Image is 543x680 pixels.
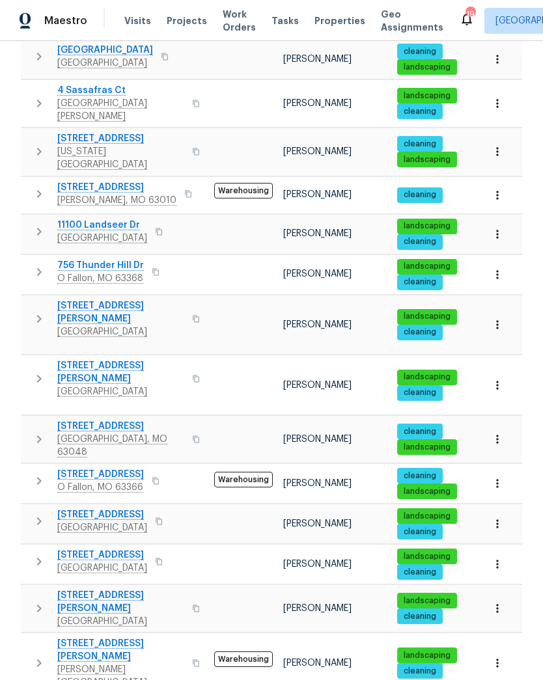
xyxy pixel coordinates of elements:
span: landscaping [398,221,456,232]
span: [PERSON_NAME] [283,659,352,668]
span: landscaping [398,486,456,497]
span: cleaning [398,106,441,117]
span: landscaping [398,442,456,453]
span: landscaping [398,511,456,522]
span: Properties [314,14,365,27]
span: landscaping [398,311,456,322]
span: cleaning [398,139,441,150]
span: Tasks [271,16,299,25]
span: Warehousing [214,472,273,487]
span: cleaning [398,46,441,57]
span: cleaning [398,567,441,578]
span: Work Orders [223,8,256,34]
span: Projects [167,14,207,27]
span: [PERSON_NAME] [283,519,352,528]
span: cleaning [398,277,441,288]
span: landscaping [398,595,456,606]
span: Visits [124,14,151,27]
span: landscaping [398,62,456,73]
span: cleaning [398,470,441,482]
span: cleaning [398,236,441,247]
span: [PERSON_NAME] [283,190,352,199]
span: landscaping [398,90,456,102]
span: [PERSON_NAME] [283,320,352,329]
span: [PERSON_NAME] [283,229,352,238]
span: Warehousing [214,183,273,198]
span: Maestro [44,14,87,27]
span: landscaping [398,372,456,383]
span: cleaning [398,327,441,338]
span: [PERSON_NAME] [283,269,352,279]
span: cleaning [398,426,441,437]
span: cleaning [398,611,441,622]
div: 19 [466,8,475,21]
span: [PERSON_NAME] [283,55,352,64]
span: Warehousing [214,651,273,667]
span: landscaping [398,650,456,661]
span: [PERSON_NAME] [283,381,352,390]
span: landscaping [398,261,456,272]
span: [PERSON_NAME] [283,99,352,108]
span: landscaping [398,551,456,562]
span: Geo Assignments [381,8,443,34]
span: cleaning [398,666,441,677]
span: [PERSON_NAME] [283,560,352,569]
span: cleaning [398,189,441,200]
span: landscaping [398,154,456,165]
span: [PERSON_NAME] [283,604,352,613]
span: [PERSON_NAME] [283,147,352,156]
span: [PERSON_NAME] [283,435,352,444]
span: cleaning [398,526,441,537]
span: [PERSON_NAME] [283,479,352,488]
span: cleaning [398,387,441,398]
